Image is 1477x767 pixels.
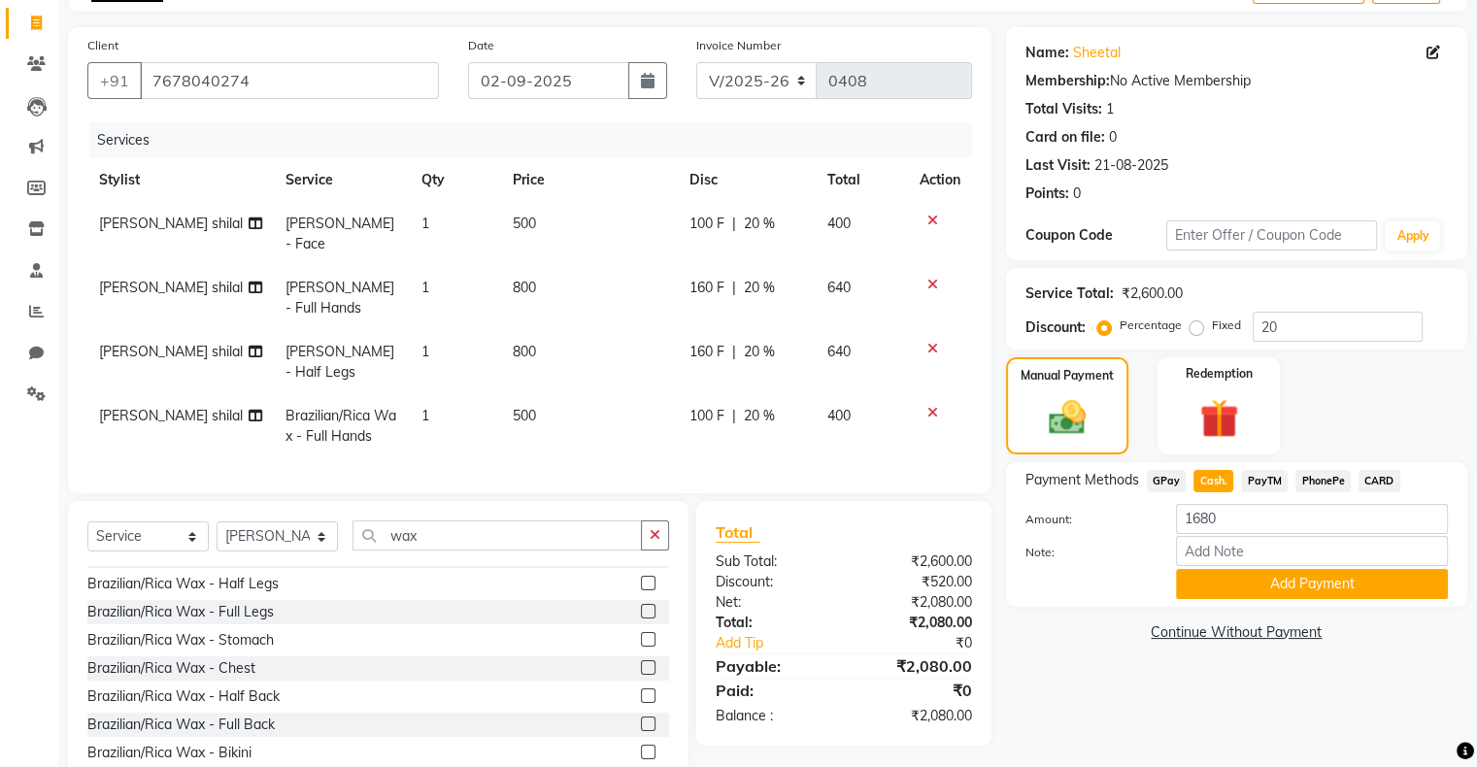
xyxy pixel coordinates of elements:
div: Coupon Code [1025,225,1166,246]
label: Redemption [1186,365,1253,383]
div: 0 [1073,183,1081,204]
span: 1 [421,343,429,360]
span: Total [716,522,760,543]
span: Cash. [1193,470,1233,492]
input: Add Note [1176,536,1448,566]
span: | [732,342,736,362]
span: Brazilian/Rica Wax - Full Hands [285,407,396,445]
span: 640 [827,279,851,296]
span: 1 [421,215,429,232]
label: Fixed [1212,317,1241,334]
div: ₹0 [867,633,986,653]
img: _gift.svg [1188,394,1251,443]
span: 20 % [744,342,775,362]
th: Disc [678,158,816,202]
div: ₹2,600.00 [1122,283,1183,304]
div: Last Visit: [1025,155,1091,176]
div: Discount: [1025,317,1086,338]
th: Action [908,158,972,202]
div: Services [89,122,987,158]
span: PayTM [1241,470,1288,492]
div: ₹2,600.00 [844,551,987,572]
span: 100 F [689,214,724,234]
span: 20 % [744,214,775,234]
div: Total Visits: [1025,99,1102,119]
button: Apply [1385,221,1440,250]
div: No Active Membership [1025,71,1448,91]
span: [PERSON_NAME] shilal [99,343,243,360]
a: Sheetal [1073,43,1121,63]
div: Points: [1025,183,1069,204]
div: Brazilian/Rica Wax - Stomach [87,630,274,650]
label: Note: [1011,544,1161,561]
span: 1 [421,407,429,424]
div: 0 [1109,127,1117,148]
span: 800 [513,343,536,360]
span: PhonePe [1295,470,1351,492]
div: Sub Total: [701,551,844,572]
span: [PERSON_NAME] - Face [285,215,394,252]
input: Enter Offer / Coupon Code [1166,220,1378,250]
th: Stylist [87,158,274,202]
label: Percentage [1120,317,1182,334]
div: 1 [1106,99,1114,119]
span: 160 F [689,342,724,362]
span: | [732,278,736,298]
span: 500 [513,407,536,424]
span: 400 [827,215,851,232]
span: [PERSON_NAME] - Half Legs [285,343,394,381]
div: ₹520.00 [844,572,987,592]
div: Discount: [701,572,844,592]
div: ₹2,080.00 [844,654,987,678]
div: Card on file: [1025,127,1105,148]
label: Client [87,37,118,54]
span: 160 F [689,278,724,298]
span: CARD [1359,470,1400,492]
div: Brazilian/Rica Wax - Half Legs [87,574,279,594]
span: 640 [827,343,851,360]
th: Total [816,158,908,202]
span: 100 F [689,406,724,426]
div: Name: [1025,43,1069,63]
label: Date [468,37,494,54]
span: [PERSON_NAME] shilal [99,215,243,232]
span: [PERSON_NAME] shilal [99,407,243,424]
div: Service Total: [1025,283,1114,304]
div: ₹2,080.00 [844,592,987,613]
input: Search or Scan [352,520,642,550]
span: | [732,214,736,234]
th: Qty [410,158,501,202]
span: 1 [421,279,429,296]
span: 20 % [744,406,775,426]
input: Search by Name/Mobile/Email/Code [140,62,439,99]
div: Brazilian/Rica Wax - Chest [87,658,255,679]
input: Amount [1176,504,1448,534]
span: 800 [513,279,536,296]
div: Brazilian/Rica Wax - Full Back [87,715,275,735]
button: Add Payment [1176,569,1448,599]
span: | [732,406,736,426]
label: Invoice Number [696,37,781,54]
img: _cash.svg [1037,396,1097,439]
span: 500 [513,215,536,232]
div: Brazilian/Rica Wax - Half Back [87,686,280,707]
div: Payable: [701,654,844,678]
label: Manual Payment [1021,367,1114,384]
div: ₹0 [844,679,987,702]
span: 20 % [744,278,775,298]
button: +91 [87,62,142,99]
a: Add Tip [701,633,867,653]
div: Total: [701,613,844,633]
div: ₹2,080.00 [844,706,987,726]
div: Paid: [701,679,844,702]
th: Service [274,158,410,202]
div: ₹2,080.00 [844,613,987,633]
th: Price [501,158,678,202]
div: Membership: [1025,71,1110,91]
a: Continue Without Payment [1010,622,1463,643]
div: Brazilian/Rica Wax - Full Legs [87,602,274,622]
span: Payment Methods [1025,470,1139,490]
span: [PERSON_NAME] shilal [99,279,243,296]
span: [PERSON_NAME] - Full Hands [285,279,394,317]
label: Amount: [1011,511,1161,528]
